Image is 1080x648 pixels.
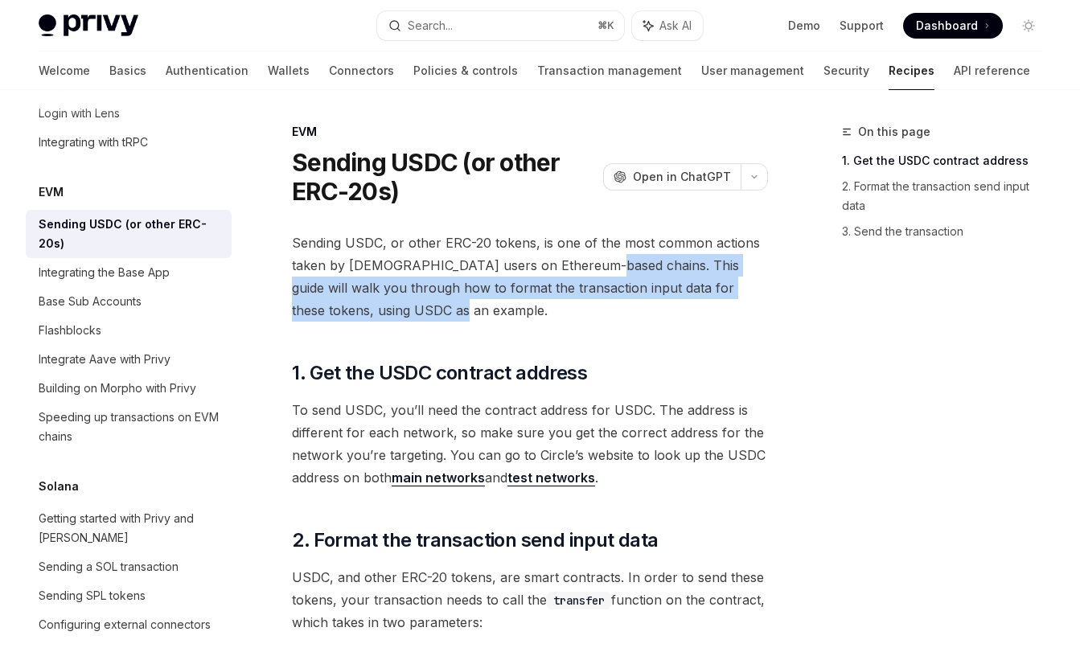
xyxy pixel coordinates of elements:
[597,19,614,32] span: ⌘ K
[292,527,658,553] span: 2. Format the transaction send input data
[954,51,1030,90] a: API reference
[39,379,196,398] div: Building on Morpho with Privy
[26,128,232,157] a: Integrating with tRPC
[39,51,90,90] a: Welcome
[858,122,930,141] span: On this page
[39,133,148,152] div: Integrating with tRPC
[26,287,232,316] a: Base Sub Accounts
[109,51,146,90] a: Basics
[26,374,232,403] a: Building on Morpho with Privy
[26,504,232,552] a: Getting started with Privy and [PERSON_NAME]
[903,13,1003,39] a: Dashboard
[507,470,595,486] a: test networks
[840,18,884,34] a: Support
[39,321,101,340] div: Flashblocks
[39,509,222,548] div: Getting started with Privy and [PERSON_NAME]
[26,403,232,451] a: Speeding up transactions on EVM chains
[842,148,1054,174] a: 1. Get the USDC contract address
[292,148,597,206] h1: Sending USDC (or other ERC-20s)
[268,51,310,90] a: Wallets
[39,615,211,634] div: Configuring external connectors
[26,210,232,258] a: Sending USDC (or other ERC-20s)
[701,51,804,90] a: User management
[39,263,170,282] div: Integrating the Base App
[788,18,820,34] a: Demo
[292,232,768,322] span: Sending USDC, or other ERC-20 tokens, is one of the most common actions taken by [DEMOGRAPHIC_DAT...
[39,408,222,446] div: Speeding up transactions on EVM chains
[26,316,232,345] a: Flashblocks
[916,18,978,34] span: Dashboard
[1016,13,1041,39] button: Toggle dark mode
[842,219,1054,244] a: 3. Send the transaction
[39,350,170,369] div: Integrate Aave with Privy
[26,258,232,287] a: Integrating the Base App
[166,51,248,90] a: Authentication
[26,581,232,610] a: Sending SPL tokens
[392,470,485,486] a: main networks
[39,292,142,311] div: Base Sub Accounts
[26,610,232,639] a: Configuring external connectors
[26,345,232,374] a: Integrate Aave with Privy
[633,169,731,185] span: Open in ChatGPT
[632,11,703,40] button: Ask AI
[39,215,222,253] div: Sending USDC (or other ERC-20s)
[377,11,624,40] button: Search...⌘K
[39,14,138,37] img: light logo
[547,592,611,609] code: transfer
[39,477,79,496] h5: Solana
[39,586,146,605] div: Sending SPL tokens
[823,51,869,90] a: Security
[26,552,232,581] a: Sending a SOL transaction
[842,174,1054,219] a: 2. Format the transaction send input data
[292,124,768,140] div: EVM
[659,18,692,34] span: Ask AI
[408,16,453,35] div: Search...
[413,51,518,90] a: Policies & controls
[889,51,934,90] a: Recipes
[537,51,682,90] a: Transaction management
[292,566,768,634] span: USDC, and other ERC-20 tokens, are smart contracts. In order to send these tokens, your transacti...
[603,163,741,191] button: Open in ChatGPT
[292,399,768,489] span: To send USDC, you’ll need the contract address for USDC. The address is different for each networ...
[39,183,64,202] h5: EVM
[39,557,179,576] div: Sending a SOL transaction
[329,51,394,90] a: Connectors
[292,360,587,386] span: 1. Get the USDC contract address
